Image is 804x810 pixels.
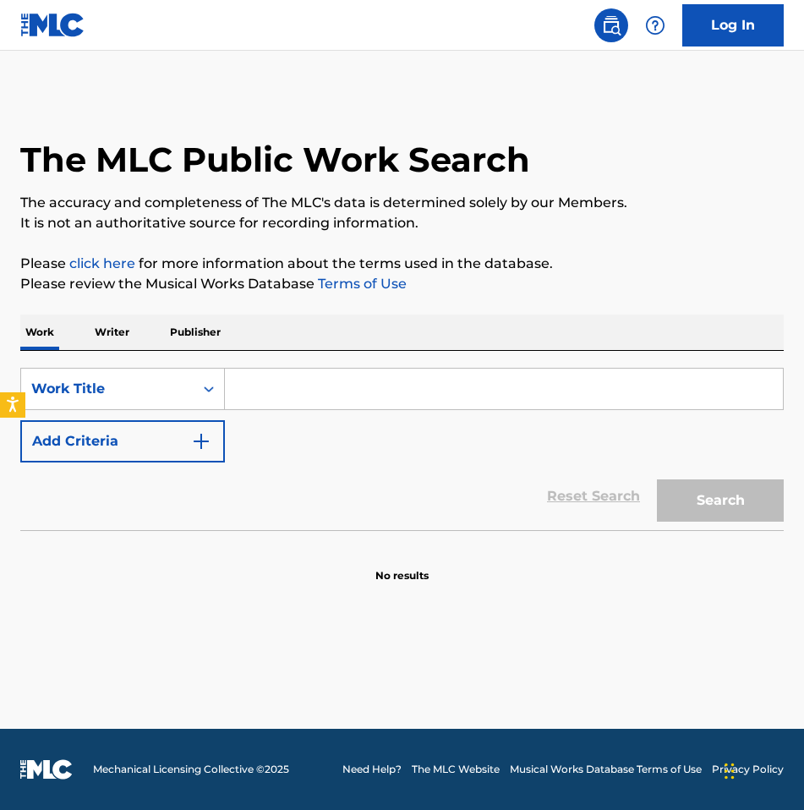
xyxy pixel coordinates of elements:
[20,213,784,233] p: It is not an authoritative source for recording information.
[314,276,407,292] a: Terms of Use
[594,8,628,42] a: Public Search
[165,315,226,350] p: Publisher
[375,548,429,583] p: No results
[20,420,225,462] button: Add Criteria
[191,431,211,452] img: 9d2ae6d4665cec9f34b9.svg
[69,255,135,271] a: click here
[682,4,784,47] a: Log In
[601,15,621,36] img: search
[90,315,134,350] p: Writer
[725,746,735,796] div: Drag
[31,379,183,399] div: Work Title
[20,315,59,350] p: Work
[20,193,784,213] p: The accuracy and completeness of The MLC's data is determined solely by our Members.
[645,15,665,36] img: help
[719,729,804,810] iframe: Chat Widget
[510,762,702,777] a: Musical Works Database Terms of Use
[20,254,784,274] p: Please for more information about the terms used in the database.
[342,762,402,777] a: Need Help?
[20,274,784,294] p: Please review the Musical Works Database
[20,368,784,530] form: Search Form
[712,762,784,777] a: Privacy Policy
[412,762,500,777] a: The MLC Website
[93,762,289,777] span: Mechanical Licensing Collective © 2025
[20,759,73,780] img: logo
[20,139,530,181] h1: The MLC Public Work Search
[20,13,85,37] img: MLC Logo
[638,8,672,42] div: Help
